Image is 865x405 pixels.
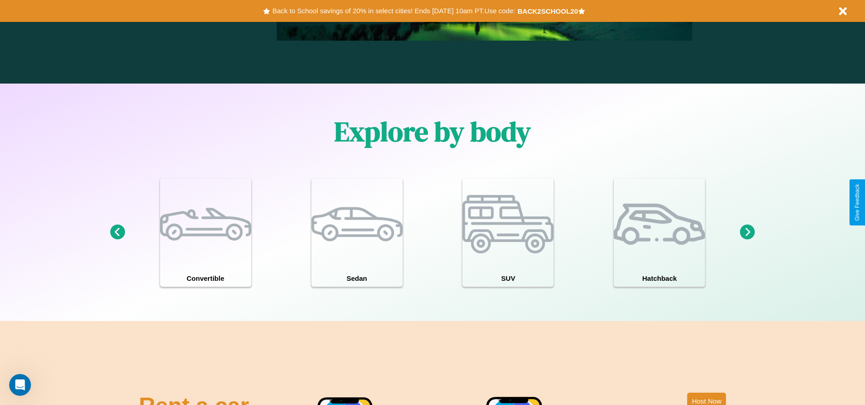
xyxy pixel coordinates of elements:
h4: Convertible [160,270,251,287]
div: Give Feedback [854,184,860,221]
button: Back to School savings of 20% in select cities! Ends [DATE] 10am PT.Use code: [270,5,517,17]
b: BACK2SCHOOL20 [518,7,578,15]
h1: Explore by body [334,113,531,150]
h4: SUV [462,270,554,287]
h4: Hatchback [614,270,705,287]
h4: Sedan [311,270,403,287]
iframe: Intercom live chat [9,374,31,396]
